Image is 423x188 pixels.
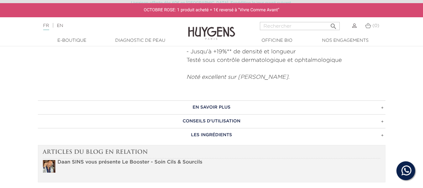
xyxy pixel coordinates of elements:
div: | [40,22,172,30]
a: LES INGRÉDIENTS [38,128,385,142]
img: Daan SINS vous présente Le Booster - Soin Cils & Sourcils [43,160,55,173]
a: EN SAVOIR PLUS [38,100,385,114]
i:  [330,21,337,28]
button:  [328,20,339,29]
h3: Articles du blog en relation [43,148,380,159]
span: (0) [372,24,379,28]
a: CONSEILS D'UTILISATION [38,114,385,128]
a: Officine Bio [246,37,308,44]
a: Daan SINS vous présente Le Booster - Soin Cils & Sourcils [58,160,203,165]
a: E-Boutique [41,37,103,44]
a: FR [43,24,49,30]
a: Nos engagements [314,37,377,44]
img: Huygens [188,17,235,41]
em: Noté excellent sur [PERSON_NAME]. [187,74,290,80]
a: Diagnostic de peau [109,37,172,44]
p: - Des résultats visibles* en 14 jours - Jusqu'à +19%** de densité et longueur Testé sous contrôle... [187,39,385,65]
a: EN [57,24,63,28]
input: Rechercher [260,22,340,30]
